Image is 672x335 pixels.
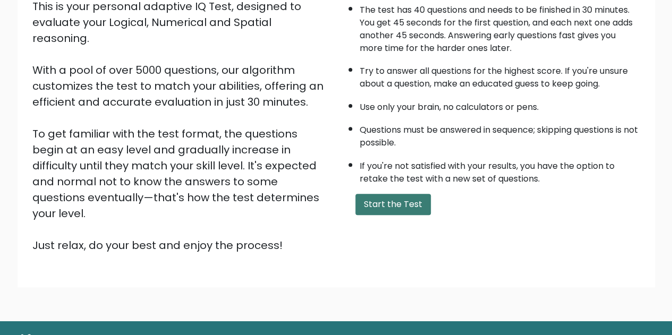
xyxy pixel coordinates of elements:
[360,59,640,90] li: Try to answer all questions for the highest score. If you're unsure about a question, make an edu...
[360,118,640,149] li: Questions must be answered in sequence; skipping questions is not possible.
[355,194,431,215] button: Start the Test
[360,96,640,114] li: Use only your brain, no calculators or pens.
[360,154,640,185] li: If you're not satisfied with your results, you have the option to retake the test with a new set ...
